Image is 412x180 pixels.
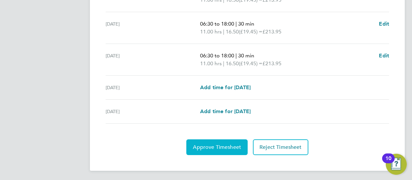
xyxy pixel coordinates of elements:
[239,29,262,35] span: (£19.45) =
[253,139,308,155] button: Reject Timesheet
[200,60,222,67] span: 11.00 hrs
[200,84,251,91] a: Add time for [DATE]
[379,21,389,27] span: Edit
[262,29,281,35] span: £213.95
[226,28,239,36] span: 16.50
[106,84,200,91] div: [DATE]
[200,21,234,27] span: 06:30 to 18:00
[259,144,302,150] span: Reject Timesheet
[262,60,281,67] span: £213.95
[379,52,389,60] a: Edit
[200,84,251,90] span: Add time for [DATE]
[193,144,241,150] span: Approve Timesheet
[186,139,248,155] button: Approve Timesheet
[226,60,239,68] span: 16.50
[106,108,200,115] div: [DATE]
[200,108,251,114] span: Add time for [DATE]
[223,60,224,67] span: |
[379,20,389,28] a: Edit
[200,29,222,35] span: 11.00 hrs
[386,154,407,175] button: Open Resource Center, 10 new notifications
[238,52,254,59] span: 30 min
[385,158,391,167] div: 10
[106,52,200,68] div: [DATE]
[223,29,224,35] span: |
[200,108,251,115] a: Add time for [DATE]
[379,52,389,59] span: Edit
[236,52,237,59] span: |
[239,60,262,67] span: (£19.45) =
[236,21,237,27] span: |
[238,21,254,27] span: 30 min
[106,20,200,36] div: [DATE]
[200,52,234,59] span: 06:30 to 18:00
